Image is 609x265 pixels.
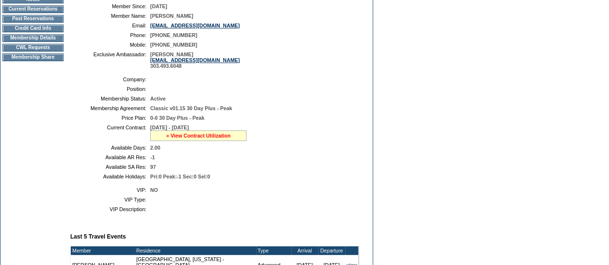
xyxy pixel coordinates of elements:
[74,86,146,92] td: Position:
[74,32,146,38] td: Phone:
[74,174,146,179] td: Available Holidays:
[74,164,146,170] td: Available SA Res:
[150,3,167,9] span: [DATE]
[74,145,146,151] td: Available Days:
[74,105,146,111] td: Membership Agreement:
[150,32,197,38] span: [PHONE_NUMBER]
[74,115,146,121] td: Price Plan:
[150,164,156,170] span: 97
[74,13,146,19] td: Member Name:
[150,145,160,151] span: 2.00
[74,42,146,48] td: Mobile:
[2,34,64,42] td: Membership Details
[2,44,64,51] td: CWL Requests
[74,51,146,69] td: Exclusive Ambassador:
[150,13,193,19] span: [PERSON_NAME]
[150,51,240,69] span: [PERSON_NAME] 303.493.6048
[318,246,345,255] td: Departure
[150,154,155,160] span: -1
[150,42,197,48] span: [PHONE_NUMBER]
[150,96,166,101] span: Active
[70,233,126,240] b: Last 5 Travel Events
[74,23,146,28] td: Email:
[74,96,146,101] td: Membership Status:
[150,115,205,121] span: 0-0 30 Day Plus - Peak
[150,57,240,63] a: [EMAIL_ADDRESS][DOMAIN_NAME]
[256,246,291,255] td: Type
[291,246,318,255] td: Arrival
[135,246,256,255] td: Residence
[166,133,231,139] a: » View Contract Utilization
[150,125,189,130] span: [DATE] - [DATE]
[2,5,64,13] td: Current Reservations
[74,197,146,202] td: VIP Type:
[74,187,146,193] td: VIP:
[150,174,210,179] span: Pri:0 Peak:-1 Sec:0 Sel:0
[74,3,146,9] td: Member Since:
[74,125,146,141] td: Current Contract:
[2,53,64,61] td: Membership Share
[150,187,158,193] span: NO
[71,246,135,255] td: Member
[2,25,64,32] td: Credit Card Info
[150,23,240,28] a: [EMAIL_ADDRESS][DOMAIN_NAME]
[150,105,232,111] span: Classic v01.15 30 Day Plus - Peak
[74,76,146,82] td: Company:
[74,154,146,160] td: Available AR Res:
[74,206,146,212] td: VIP Description:
[2,15,64,23] td: Past Reservations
